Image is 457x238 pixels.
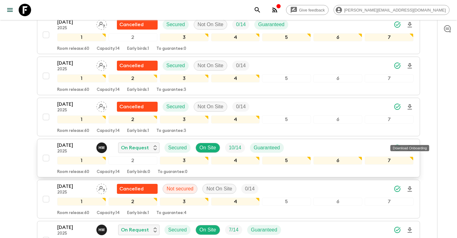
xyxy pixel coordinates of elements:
div: 2 [108,33,157,41]
p: H M [99,145,105,150]
div: 3 [160,74,209,82]
button: [DATE]2025Assign pack leaderFlash Pack cancellationSecuredNot On SiteTrip FillGuaranteed1234567Ro... [37,16,420,54]
div: 4 [211,74,260,82]
button: [DATE]2025Assign pack leaderFlash Pack cancellationSecuredNot On SiteTrip Fill1234567Room release... [37,57,420,95]
p: 0 / 14 [236,103,246,110]
p: Not On Site [198,62,224,69]
div: 3 [160,198,209,206]
div: Trip Fill [232,102,249,112]
div: 3 [160,115,209,124]
p: Cancelled [119,103,144,110]
div: [PERSON_NAME][EMAIL_ADDRESS][DOMAIN_NAME] [334,5,450,15]
div: 2 [108,74,157,82]
p: 0 / 14 [245,185,255,193]
div: Secured [164,225,191,235]
p: Not On Site [198,103,224,110]
p: On Request [121,144,149,152]
div: 4 [211,33,260,41]
p: Capacity: 14 [97,170,120,175]
svg: Download Onboarding [406,185,413,193]
div: Not On Site [202,184,236,194]
p: 0 / 14 [236,21,246,28]
div: 5 [262,156,311,165]
div: Flash Pack cancellation [117,20,158,30]
div: 1 [57,115,106,124]
a: Give feedback [286,5,329,15]
div: Download Onboarding [390,145,429,151]
p: On Site [200,144,216,152]
p: Early birds: 1 [127,87,149,92]
div: Trip Fill [232,61,249,71]
div: 3 [160,33,209,41]
div: On Site [196,143,220,153]
p: 2025 [57,108,91,113]
div: Not On Site [194,20,228,30]
p: On Request [121,226,149,234]
div: On Site [196,225,220,235]
div: 5 [262,198,311,206]
p: Room release: 60 [57,128,89,133]
div: 6 [313,115,362,124]
p: 0 / 14 [236,62,246,69]
p: Guaranteed [258,21,284,28]
p: Capacity: 14 [97,211,120,216]
p: To guarantee: 0 [158,170,187,175]
div: 1 [57,33,106,41]
p: 2025 [57,149,91,154]
div: 6 [313,198,362,206]
p: [DATE] [57,100,91,108]
svg: Synced Successfully [394,21,401,28]
svg: Synced Successfully [394,185,401,193]
p: 2025 [57,26,91,31]
p: Cancelled [119,62,144,69]
p: Cancelled [119,21,144,28]
button: [DATE]2025Hob MedinaOn RequestSecuredOn SiteTrip FillGuaranteed1234567Room release:60Capacity:14E... [37,139,420,177]
svg: Synced Successfully [394,226,401,234]
svg: Download Onboarding [406,21,413,29]
div: 6 [313,74,362,82]
div: Secured [163,61,189,71]
p: Capacity: 14 [97,87,120,92]
p: 10 / 14 [229,144,241,152]
div: 3 [160,156,209,165]
span: Give feedback [296,8,328,12]
p: Guaranteed [254,144,280,152]
p: Not secured [167,185,193,193]
button: [DATE]2025Assign pack leaderFlash Pack cancellationSecuredNot On SiteTrip Fill1234567Room release... [37,98,420,136]
p: Not On Site [198,21,224,28]
p: [DATE] [57,59,91,67]
div: Trip Fill [225,143,245,153]
span: Assign pack leader [96,62,107,67]
p: Early birds: 1 [127,46,149,51]
div: Secured [163,20,189,30]
p: To guarantee: 3 [156,87,186,92]
div: 6 [313,156,362,165]
p: [DATE] [57,224,91,231]
svg: Download Onboarding [406,62,413,70]
p: Early birds: 0 [127,170,150,175]
p: Not On Site [206,185,232,193]
p: Capacity: 14 [97,128,120,133]
div: 6 [313,33,362,41]
div: 5 [262,74,311,82]
span: Assign pack leader [96,185,107,190]
svg: Synced Successfully [394,103,401,110]
button: HM [96,225,108,235]
div: 7 [365,198,413,206]
p: To guarantee: 4 [156,211,187,216]
span: Assign pack leader [96,103,107,108]
svg: Download Onboarding [406,103,413,111]
div: 1 [57,198,106,206]
p: Secured [168,144,187,152]
p: 2025 [57,231,91,236]
svg: Synced Successfully [394,62,401,69]
div: 5 [262,33,311,41]
p: Room release: 60 [57,46,89,51]
span: Assign pack leader [96,21,107,26]
p: [DATE] [57,18,91,26]
div: 4 [211,156,260,165]
div: 5 [262,115,311,124]
div: Not secured [163,184,197,194]
p: Secured [168,226,187,234]
div: 2 [108,156,157,165]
